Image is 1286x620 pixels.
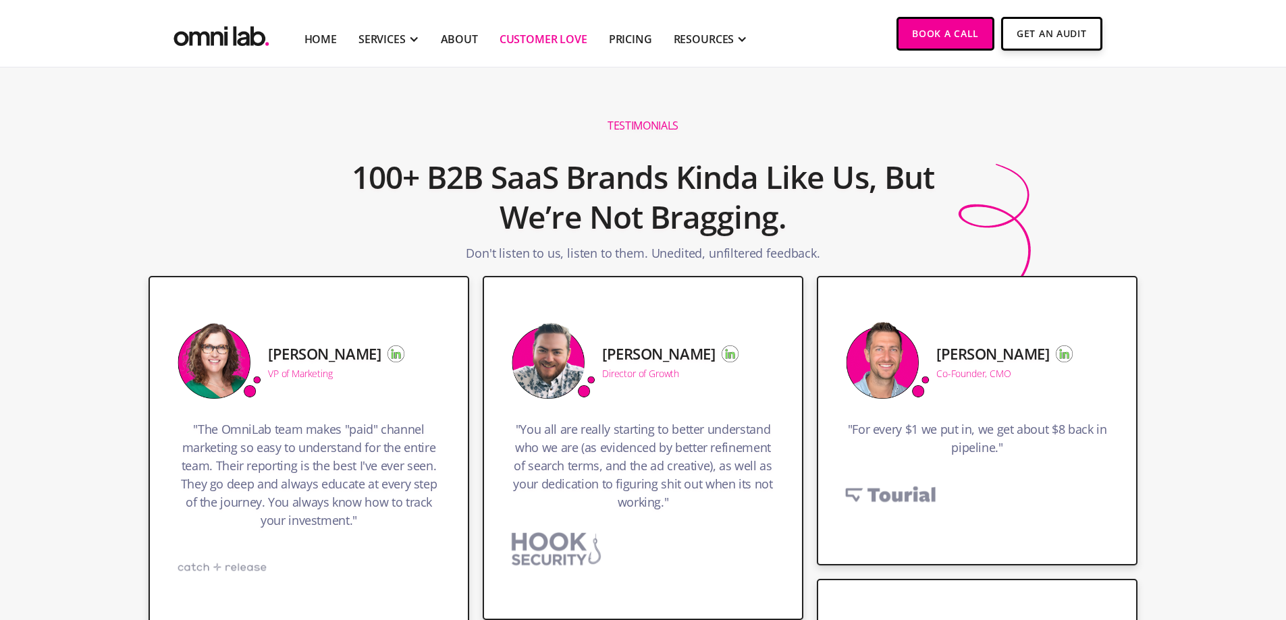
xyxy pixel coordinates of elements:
a: About [441,31,478,47]
a: Book a Call [896,17,994,51]
h2: 100+ B2B SaaS Brands Kinda Like Us, But We’re Not Bragging. [322,150,965,245]
h1: Testimonials [608,119,678,133]
div: Co-Founder, CMO [936,369,1011,378]
h5: [PERSON_NAME] [936,345,1049,362]
a: Pricing [609,31,652,47]
a: Home [304,31,337,47]
div: RESOURCES [674,31,734,47]
div: Director of Growth [602,369,679,378]
h3: "For every $1 we put in, we get about $8 back in pipeline." [845,420,1109,463]
div: VP of Marketing [268,369,333,378]
a: Customer Love [500,31,587,47]
div: SERVICES [358,31,406,47]
h3: "The OmniLab team makes "paid" channel marketing so easy to understand for the entire team. Their... [177,420,441,536]
h5: [PERSON_NAME] [268,345,381,362]
a: home [171,17,272,50]
h3: "You all are really starting to better understand who we are (as evidenced by better refinement o... [511,420,775,518]
img: Omni Lab: B2B SaaS Demand Generation Agency [171,17,272,50]
iframe: Chat Widget [1043,463,1286,620]
h5: [PERSON_NAME] [602,345,715,362]
p: Don't listen to us, listen to them. Unedited, unfiltered feedback. [466,244,820,269]
div: Widget de chat [1043,463,1286,620]
a: Get An Audit [1001,17,1102,51]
